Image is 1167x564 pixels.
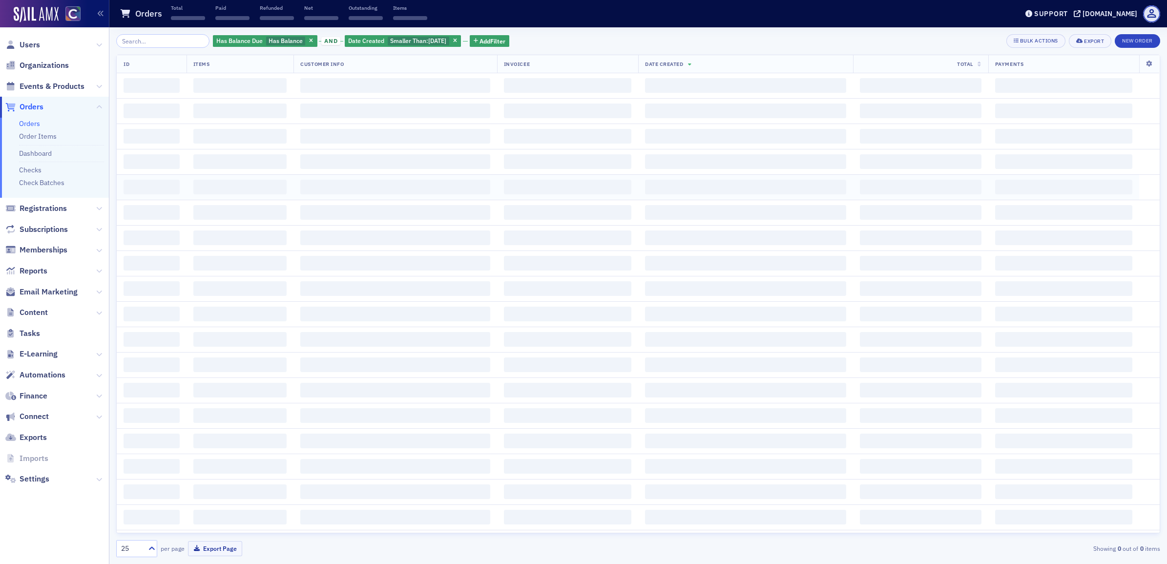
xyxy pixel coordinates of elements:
input: Search… [116,34,209,48]
span: Events & Products [20,81,84,92]
span: ‌ [504,434,631,448]
span: ‌ [504,332,631,347]
span: Smaller Than : [390,37,428,44]
span: ‌ [504,307,631,321]
span: Automations [20,370,65,380]
span: ‌ [645,180,846,194]
span: ‌ [193,78,287,93]
span: Add Filter [479,37,505,45]
span: ‌ [504,104,631,118]
span: ‌ [645,357,846,372]
span: Profile [1143,5,1160,22]
span: ‌ [300,129,490,144]
a: Tasks [5,328,40,339]
a: Imports [5,453,48,464]
span: ‌ [860,510,981,524]
a: Automations [5,370,65,380]
span: ‌ [860,383,981,397]
a: Settings [5,474,49,484]
span: ‌ [124,510,180,524]
span: Has Balance [269,37,303,44]
a: Reports [5,266,47,276]
span: ‌ [504,154,631,169]
a: Memberships [5,245,67,255]
span: ‌ [995,205,1132,220]
span: ‌ [995,256,1132,271]
span: ‌ [300,307,490,321]
span: Invoicee [504,61,530,67]
span: ‌ [995,307,1132,321]
div: 7/8/2025 [345,35,461,47]
span: ‌ [300,484,490,499]
span: ‌ [300,154,490,169]
span: ‌ [124,484,180,499]
span: ‌ [124,281,180,296]
p: Net [304,4,338,11]
span: ‌ [124,256,180,271]
span: ‌ [300,205,490,220]
span: ‌ [860,307,981,321]
img: SailAMX [65,6,81,21]
span: ‌ [193,484,287,499]
div: 25 [121,543,143,554]
span: ‌ [124,205,180,220]
a: Events & Products [5,81,84,92]
span: ‌ [171,16,205,20]
span: Items [193,61,210,67]
span: ‌ [193,383,287,397]
span: ‌ [124,154,180,169]
span: ‌ [300,383,490,397]
span: ‌ [193,154,287,169]
span: Has Balance Due [216,37,263,44]
span: ‌ [193,205,287,220]
span: ‌ [300,408,490,423]
span: ‌ [860,205,981,220]
span: ‌ [645,205,846,220]
a: SailAMX [14,7,59,22]
span: Imports [20,453,48,464]
span: Subscriptions [20,224,68,235]
button: Bulk Actions [1006,34,1065,48]
a: Order Items [19,132,57,141]
label: per page [161,544,185,553]
span: ‌ [504,180,631,194]
span: Reports [20,266,47,276]
a: View Homepage [59,6,81,23]
span: ‌ [645,332,846,347]
strong: 0 [1138,544,1145,553]
h1: Orders [135,8,162,20]
span: ‌ [995,180,1132,194]
span: ‌ [504,459,631,474]
p: Total [171,4,205,11]
span: ‌ [504,230,631,245]
span: ‌ [645,408,846,423]
span: ‌ [645,104,846,118]
span: ‌ [124,230,180,245]
span: ‌ [124,434,180,448]
span: [DATE] [428,37,446,44]
span: ‌ [504,78,631,93]
span: ‌ [995,281,1132,296]
span: ‌ [124,129,180,144]
span: Customer Info [300,61,344,67]
span: ‌ [300,332,490,347]
span: ‌ [193,307,287,321]
span: ‌ [645,129,846,144]
span: ‌ [393,16,427,20]
a: New Order [1115,36,1160,44]
span: ‌ [504,484,631,499]
span: ‌ [193,104,287,118]
span: ‌ [860,332,981,347]
span: ‌ [645,459,846,474]
span: ‌ [504,129,631,144]
span: ‌ [645,230,846,245]
a: Users [5,40,40,50]
div: Support [1034,9,1068,18]
span: ‌ [504,408,631,423]
span: Orders [20,102,43,112]
a: Finance [5,391,47,401]
span: Memberships [20,245,67,255]
span: ‌ [645,434,846,448]
a: Email Marketing [5,287,78,297]
span: ‌ [124,459,180,474]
